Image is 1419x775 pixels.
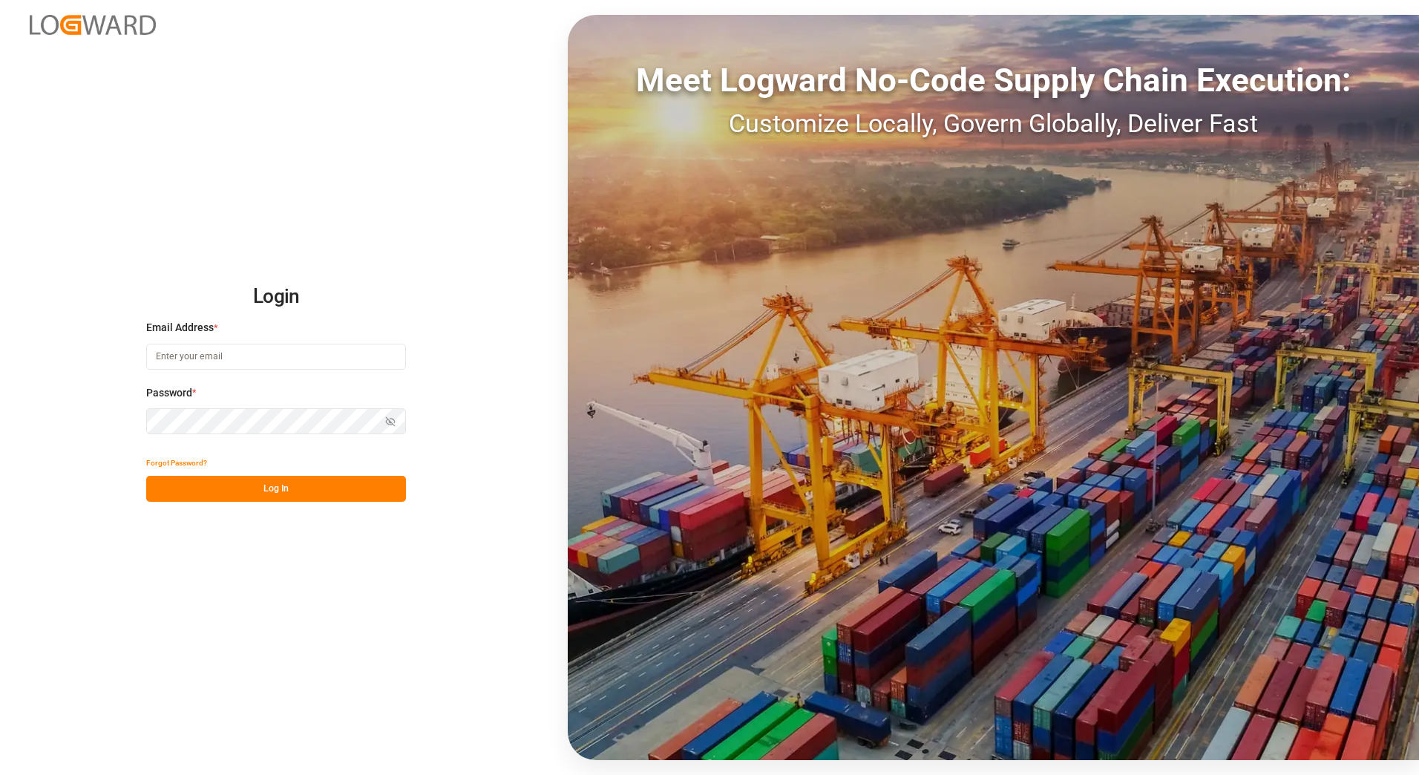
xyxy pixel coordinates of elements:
[146,385,192,401] span: Password
[30,15,156,35] img: Logward_new_orange.png
[146,450,207,476] button: Forgot Password?
[146,476,406,502] button: Log In
[146,344,406,370] input: Enter your email
[146,273,406,321] h2: Login
[568,56,1419,105] div: Meet Logward No-Code Supply Chain Execution:
[146,320,214,336] span: Email Address
[568,105,1419,143] div: Customize Locally, Govern Globally, Deliver Fast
